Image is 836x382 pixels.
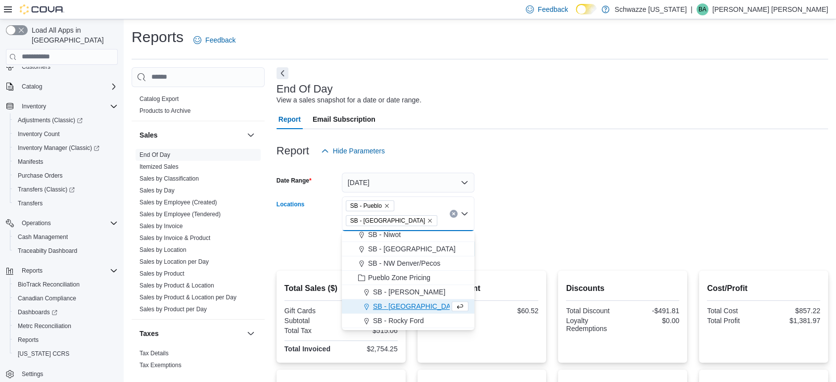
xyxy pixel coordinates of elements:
[139,107,190,114] a: Products to Archive
[132,27,184,47] h1: Reports
[10,183,122,196] a: Transfers (Classic)
[14,245,81,257] a: Traceabilty Dashboard
[427,218,433,224] button: Remove SB - Pueblo West from selection in this group
[14,320,118,332] span: Metrc Reconciliation
[10,127,122,141] button: Inventory Count
[10,155,122,169] button: Manifests
[346,200,394,211] span: SB - Pueblo
[461,210,468,218] button: Close list of options
[313,109,375,129] span: Email Subscription
[18,233,68,241] span: Cash Management
[14,128,64,140] a: Inventory Count
[139,198,217,206] span: Sales by Employee (Created)
[346,215,437,226] span: SB - Pueblo West
[450,210,458,218] button: Clear input
[139,294,236,301] a: Sales by Product & Location per Day
[139,163,179,170] a: Itemized Sales
[766,317,820,325] div: $1,381.97
[14,156,47,168] a: Manifests
[14,128,118,140] span: Inventory Count
[18,158,43,166] span: Manifests
[139,246,186,253] a: Sales by Location
[139,175,199,183] span: Sales by Classification
[766,307,820,315] div: $857.22
[139,258,209,265] a: Sales by Location per Day
[18,116,83,124] span: Adjustments (Classic)
[139,350,169,357] a: Tax Details
[14,142,118,154] span: Inventory Manager (Classic)
[566,307,620,315] div: Total Discount
[139,187,175,194] span: Sales by Day
[139,362,182,369] a: Tax Exemptions
[342,242,474,256] button: SB - [GEOGRAPHIC_DATA]
[18,130,60,138] span: Inventory Count
[18,350,69,358] span: [US_STATE] CCRS
[14,334,118,346] span: Reports
[625,317,679,325] div: $0.00
[14,306,61,318] a: Dashboards
[245,129,257,141] button: Sales
[22,370,43,378] span: Settings
[333,146,385,156] span: Hide Parameters
[576,4,597,14] input: Dark Mode
[342,173,474,192] button: [DATE]
[139,95,179,102] a: Catalog Export
[14,348,73,360] a: [US_STATE] CCRS
[139,234,210,242] span: Sales by Invoice & Product
[373,287,445,297] span: SB - [PERSON_NAME]
[139,361,182,369] span: Tax Exemptions
[368,273,430,283] span: Pueblo Zone Pricing
[14,320,75,332] a: Metrc Reconciliation
[20,4,64,14] img: Cova
[132,93,265,121] div: Products
[139,199,217,206] a: Sales by Employee (Created)
[139,151,170,158] a: End Of Day
[384,203,390,209] button: Remove SB - Pueblo from selection in this group
[139,107,190,115] span: Products to Archive
[277,177,312,185] label: Date Range
[342,285,474,299] button: SB - [PERSON_NAME]
[373,301,461,311] span: SB - [GEOGRAPHIC_DATA]
[139,130,243,140] button: Sales
[342,228,474,242] button: SB - Niwot
[284,307,339,315] div: Gift Cards
[350,201,382,211] span: SB - Pueblo
[14,334,43,346] a: Reports
[18,172,63,180] span: Purchase Orders
[18,186,75,193] span: Transfers (Classic)
[18,368,118,380] span: Settings
[28,25,118,45] span: Load All Apps in [GEOGRAPHIC_DATA]
[712,3,828,15] p: [PERSON_NAME] [PERSON_NAME]
[18,81,118,93] span: Catalog
[10,244,122,258] button: Traceabilty Dashboard
[342,299,474,314] button: SB - [GEOGRAPHIC_DATA]
[14,245,118,257] span: Traceabilty Dashboard
[2,264,122,278] button: Reports
[707,317,761,325] div: Total Profit
[139,258,209,266] span: Sales by Location per Day
[10,347,122,361] button: [US_STATE] CCRS
[139,210,221,218] span: Sales by Employee (Tendered)
[277,95,421,105] div: View a sales snapshot for a date or date range.
[566,317,620,333] div: Loyalty Redemptions
[18,60,118,73] span: Customers
[284,283,398,294] h2: Total Sales ($)
[14,348,118,360] span: Washington CCRS
[14,279,118,290] span: BioTrack Reconciliation
[368,244,456,254] span: SB - [GEOGRAPHIC_DATA]
[22,219,51,227] span: Operations
[14,279,84,290] a: BioTrack Reconciliation
[139,223,183,230] a: Sales by Invoice
[205,35,235,45] span: Feedback
[22,63,50,71] span: Customers
[14,184,79,195] a: Transfers (Classic)
[368,230,401,239] span: SB - Niwot
[18,308,57,316] span: Dashboards
[342,314,474,328] button: SB - Rocky Ford
[284,345,330,353] strong: Total Invoiced
[625,307,679,315] div: -$491.81
[566,283,679,294] h2: Discounts
[245,328,257,339] button: Taxes
[2,216,122,230] button: Operations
